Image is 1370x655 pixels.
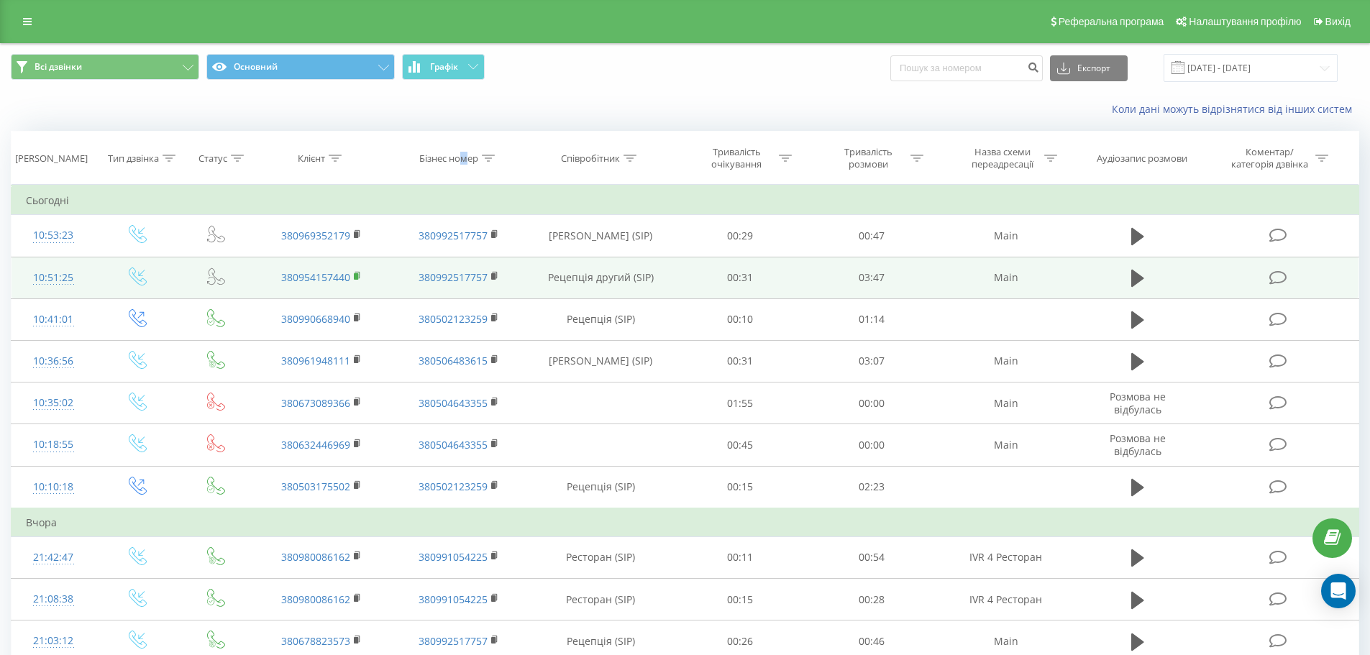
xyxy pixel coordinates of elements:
[26,264,81,292] div: 10:51:25
[281,592,350,606] a: 380980086162
[281,634,350,648] a: 380678823573
[527,466,675,508] td: Рецепція (SIP)
[1110,390,1166,416] span: Розмова не відбулась
[281,312,350,326] a: 380990668940
[1228,146,1312,170] div: Коментар/категорія дзвінка
[419,270,488,284] a: 380992517757
[1189,16,1301,27] span: Налаштування профілю
[419,634,488,648] a: 380992517757
[675,257,806,298] td: 00:31
[1059,16,1164,27] span: Реферальна програма
[806,536,938,578] td: 00:54
[26,473,81,501] div: 10:10:18
[430,62,458,72] span: Графік
[675,340,806,382] td: 00:31
[1050,55,1128,81] button: Експорт
[527,257,675,298] td: Рецепція другий (SIP)
[281,270,350,284] a: 380954157440
[1112,102,1359,116] a: Коли дані можуть відрізнятися вiд інших систем
[26,585,81,613] div: 21:08:38
[298,152,325,165] div: Клієнт
[26,347,81,375] div: 10:36:56
[675,383,806,424] td: 01:55
[419,152,478,165] div: Бізнес номер
[281,550,350,564] a: 380980086162
[26,544,81,572] div: 21:42:47
[206,54,395,80] button: Основний
[281,438,350,452] a: 380632446969
[12,186,1359,215] td: Сьогодні
[419,438,488,452] a: 380504643355
[675,536,806,578] td: 00:11
[806,257,938,298] td: 03:47
[419,592,488,606] a: 380991054225
[26,431,81,459] div: 10:18:55
[527,215,675,257] td: [PERSON_NAME] (SIP)
[806,466,938,508] td: 02:23
[561,152,620,165] div: Співробітник
[806,298,938,340] td: 01:14
[1110,431,1166,458] span: Розмова не відбулась
[527,298,675,340] td: Рецепція (SIP)
[15,152,88,165] div: [PERSON_NAME]
[281,396,350,410] a: 380673089366
[830,146,907,170] div: Тривалість розмови
[675,466,806,508] td: 00:15
[806,383,938,424] td: 00:00
[527,536,675,578] td: Ресторан (SIP)
[11,54,199,80] button: Всі дзвінки
[937,579,1074,620] td: IVR 4 Ресторан
[26,389,81,417] div: 10:35:02
[1325,16,1351,27] span: Вихід
[26,221,81,249] div: 10:53:23
[1321,574,1356,608] div: Open Intercom Messenger
[806,340,938,382] td: 03:07
[937,257,1074,298] td: Main
[26,306,81,334] div: 10:41:01
[806,424,938,466] td: 00:00
[26,627,81,655] div: 21:03:12
[419,396,488,410] a: 380504643355
[1097,152,1187,165] div: Аудіозапис розмови
[806,215,938,257] td: 00:47
[937,215,1074,257] td: Main
[527,340,675,382] td: [PERSON_NAME] (SIP)
[806,579,938,620] td: 00:28
[281,480,350,493] a: 380503175502
[281,229,350,242] a: 380969352179
[527,579,675,620] td: Ресторан (SIP)
[419,354,488,367] a: 380506483615
[35,61,82,73] span: Всі дзвінки
[419,480,488,493] a: 380502123259
[890,55,1043,81] input: Пошук за номером
[419,550,488,564] a: 380991054225
[198,152,227,165] div: Статус
[675,215,806,257] td: 00:29
[937,340,1074,382] td: Main
[675,298,806,340] td: 00:10
[937,536,1074,578] td: IVR 4 Ресторан
[937,383,1074,424] td: Main
[12,508,1359,537] td: Вчора
[281,354,350,367] a: 380961948111
[964,146,1041,170] div: Назва схеми переадресації
[675,579,806,620] td: 00:15
[419,229,488,242] a: 380992517757
[937,424,1074,466] td: Main
[108,152,159,165] div: Тип дзвінка
[402,54,485,80] button: Графік
[698,146,775,170] div: Тривалість очікування
[419,312,488,326] a: 380502123259
[675,424,806,466] td: 00:45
